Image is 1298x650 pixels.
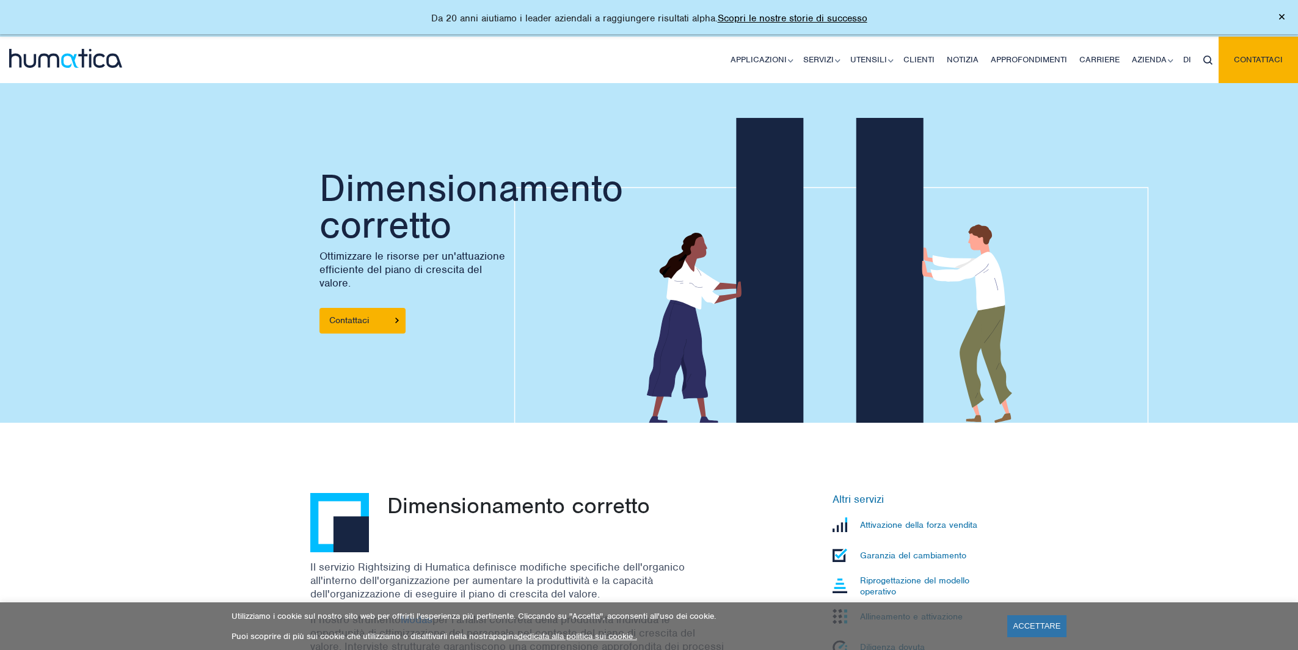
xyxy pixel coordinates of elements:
font: Riprogettazione del modello operativo [860,575,969,597]
font: Dimensionamento corretto [387,491,650,519]
img: Riprogettazione del modello operativo [833,579,847,593]
img: Attivazione della forza vendita [833,517,847,532]
font: Carriere [1079,54,1120,65]
img: Garanzia del cambiamento [833,549,847,562]
a: Approfondimenti [985,37,1073,83]
font: Contattaci [1234,54,1283,65]
img: Dimensionamento corretto [310,493,370,552]
a: Utensili [844,37,897,83]
img: icona freccia [395,318,399,323]
font: Contattaci [329,315,369,326]
a: Applicazioni [724,37,797,83]
a: Servizi [797,37,844,83]
a: DI [1177,37,1197,83]
a: Contattaci [1219,37,1298,83]
img: logo [9,49,122,68]
font: Approfondimenti [991,54,1067,65]
font: Garanzia del cambiamento [860,550,966,561]
font: Il servizio Rightsizing di Humatica definisce modifiche specifiche dell'organico all'interno dell... [310,560,685,601]
font: Utensili [850,54,887,65]
font: Ottimizzare le risorse per un'attuazione efficiente del piano di crescita del valore. [319,249,505,290]
font: Utilizziamo i cookie sul nostro sito web per offrirti l'esperienza più pertinente. Cliccando su "... [232,611,716,621]
font: Azienda [1132,54,1167,65]
font: Applicazioni [731,54,787,65]
a: dedicata alla politica sui cookie . [518,631,637,641]
font: Puoi scoprire di più sui cookie che utilizziamo o disattivarli nella nostra [232,631,493,641]
a: Carriere [1073,37,1126,83]
font: pagina [493,631,518,641]
a: Clienti [897,37,941,83]
a: Notizia [941,37,985,83]
a: ACCETTARE [1007,615,1067,637]
img: icona_ricerca [1203,56,1212,65]
font: Dimensionamento corretto [319,164,623,248]
font: Servizi [803,54,834,65]
a: Azienda [1126,37,1177,83]
font: Notizia [947,54,979,65]
a: Contattaci [319,308,406,334]
img: about_banner1 [514,118,1150,428]
font: Altri servizi [833,492,884,506]
font: DI [1183,54,1191,65]
font: ACCETTARE [1013,621,1061,630]
font: Clienti [903,54,935,65]
font: Attivazione della forza vendita [860,519,977,530]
